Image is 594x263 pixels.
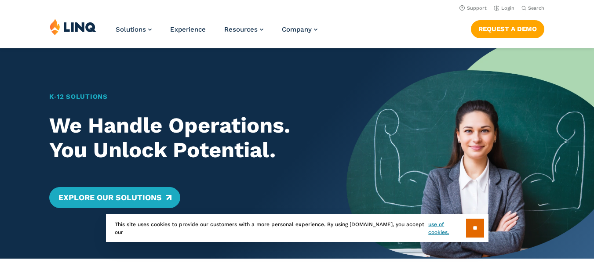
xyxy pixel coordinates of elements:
a: use of cookies. [428,220,466,236]
nav: Primary Navigation [116,18,317,47]
a: Solutions [116,25,152,33]
a: Company [282,25,317,33]
button: Open Search Bar [521,5,544,11]
h1: K‑12 Solutions [49,92,322,102]
a: Login [494,5,514,11]
a: Resources [224,25,263,33]
span: Company [282,25,312,33]
span: Search [528,5,544,11]
h2: We Handle Operations. You Unlock Potential. [49,113,322,162]
img: Home Banner [346,48,594,259]
div: This site uses cookies to provide our customers with a more personal experience. By using [DOMAIN... [106,214,488,242]
span: Resources [224,25,258,33]
a: Experience [170,25,206,33]
img: LINQ | K‑12 Software [50,18,96,35]
a: Request a Demo [471,20,544,38]
nav: Button Navigation [471,18,544,38]
span: Solutions [116,25,146,33]
a: Support [459,5,487,11]
a: Explore Our Solutions [49,187,180,208]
